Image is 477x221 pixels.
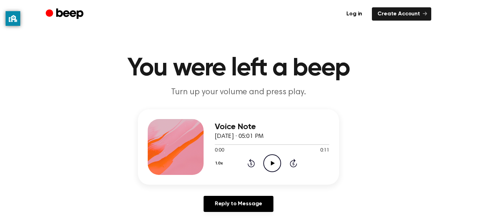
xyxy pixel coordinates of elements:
[320,147,329,154] span: 0:11
[215,147,224,154] span: 0:00
[341,7,368,21] a: Log in
[46,7,85,21] a: Beep
[104,87,373,98] p: Turn up your volume and press play.
[372,7,431,21] a: Create Account
[215,122,329,132] h3: Voice Note
[204,196,273,212] a: Reply to Message
[60,56,417,81] h1: You were left a beep
[6,11,20,26] button: privacy banner
[215,157,226,169] button: 1.0x
[215,133,264,140] span: [DATE] · 05:01 PM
